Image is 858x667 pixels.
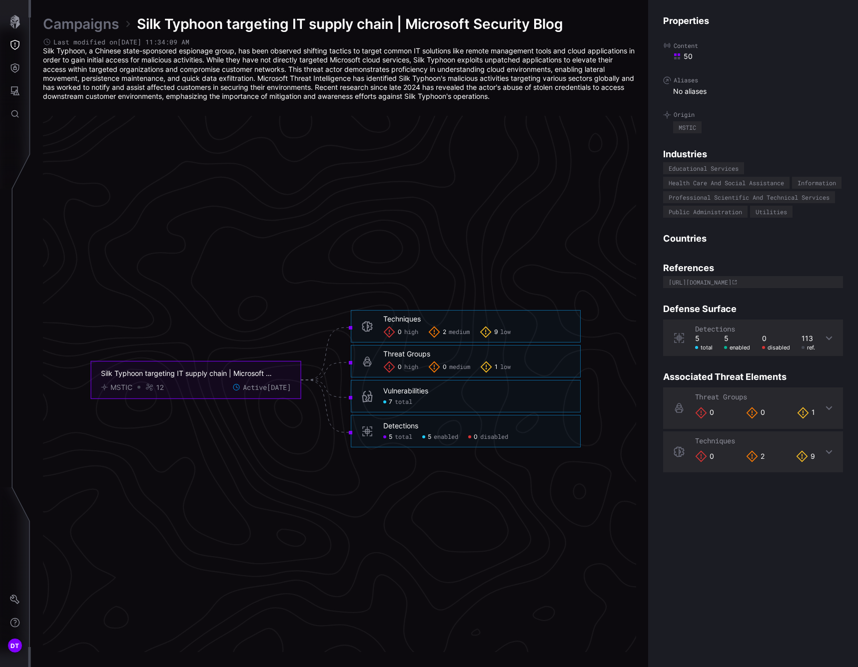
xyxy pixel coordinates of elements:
span: DT [10,641,19,651]
time: [DATE] [267,382,291,392]
h4: Associated Threat Elements [663,371,843,382]
a: Campaigns [43,15,119,33]
span: medium [449,329,470,336]
div: 50 [673,52,843,61]
span: 9 [494,329,498,336]
span: No aliases [673,87,707,96]
span: 0 [398,363,402,371]
span: 7 [389,398,392,406]
span: 1 [495,363,498,371]
span: Techniques [695,436,735,445]
div: 2 [746,450,765,462]
div: 5 [695,334,713,343]
h4: Countries [663,233,843,244]
h4: Industries [663,148,843,160]
div: enabled [724,344,750,351]
span: high [404,329,418,336]
h4: Defense Surface [663,303,843,315]
span: 5 [428,433,431,441]
button: DT [0,634,29,657]
div: Information [798,180,836,186]
span: Active [243,383,291,392]
span: low [500,363,511,371]
span: 0 [474,433,478,441]
div: 0 [695,450,714,462]
div: 0 [746,407,765,419]
label: Origin [663,111,843,119]
span: low [500,329,511,336]
div: Detections [383,422,418,431]
div: Public Administration [669,209,742,215]
div: Health Care And Social Assistance [669,180,784,186]
div: 1 [797,407,815,419]
h4: References [663,262,843,274]
span: Detections [695,324,735,333]
span: Last modified on [53,38,189,46]
div: Threat Groups [383,349,430,358]
span: 0 [398,329,402,336]
div: ref. [802,344,815,351]
span: Threat Groups [695,392,747,401]
div: MSTIC [679,124,696,130]
div: Educational Services [669,165,739,171]
div: Professional Scientific And Technical Services [669,194,830,200]
div: 0 [695,407,714,419]
span: 5 [389,433,392,441]
label: Aliases [663,76,843,84]
time: [DATE] 11:34:09 AM [117,37,189,46]
span: disabled [480,433,508,441]
div: 9 [796,450,815,462]
label: Content [663,41,843,49]
div: total [695,344,713,351]
div: [URL][DOMAIN_NAME] [669,279,732,285]
div: Detections5 total5 enabled0 disabled113 ref. [663,320,843,356]
div: Techniques [383,315,421,324]
div: Vulnerabilities [383,387,428,396]
span: enabled [434,433,458,441]
div: Silk Typhoon targeting IT supply chain | Microsoft Security Blog [101,369,276,378]
p: Silk Typhoon, a Chinese state-sponsored espionage group, has been observed shifting tactics to ta... [43,46,636,101]
span: total [395,398,412,406]
div: Utilities [756,209,787,215]
div: 113 [802,334,815,343]
span: 0 [443,363,447,371]
span: Silk Typhoon targeting IT supply chain | Microsoft Security Blog [137,15,563,33]
div: disabled [762,344,790,351]
span: medium [449,363,470,371]
div: 0 [762,334,790,343]
span: 2 [443,329,446,336]
h4: Properties [663,15,843,26]
span: total [395,433,412,441]
div: MSTIC [110,383,132,392]
span: high [404,363,418,371]
div: 5 [724,334,750,343]
div: 12 [156,383,164,392]
a: [URL][DOMAIN_NAME] [663,274,843,288]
